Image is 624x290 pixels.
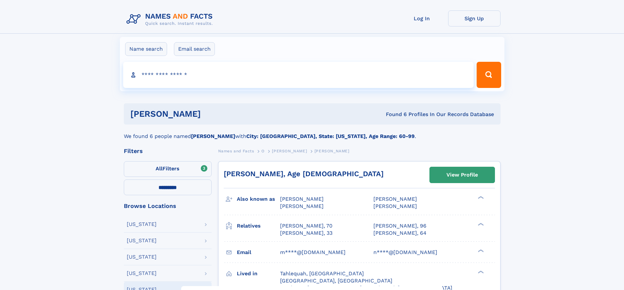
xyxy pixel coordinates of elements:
[127,254,157,260] div: [US_STATE]
[124,125,501,140] div: We found 6 people named with .
[314,149,350,153] span: [PERSON_NAME]
[237,220,280,231] h3: Relatives
[261,149,265,153] span: O
[130,110,293,118] h1: [PERSON_NAME]
[218,147,254,155] a: Names and Facts
[124,10,218,28] img: Logo Names and Facts
[476,196,484,200] div: ❯
[280,203,324,209] span: [PERSON_NAME]
[272,149,307,153] span: [PERSON_NAME]
[123,62,474,88] input: search input
[174,42,215,56] label: Email search
[396,10,448,26] a: Log In
[261,147,265,155] a: O
[373,230,426,237] a: [PERSON_NAME], 64
[446,167,478,182] div: View Profile
[127,271,157,276] div: [US_STATE]
[373,203,417,209] span: [PERSON_NAME]
[237,247,280,258] h3: Email
[156,165,162,172] span: All
[237,268,280,279] h3: Lived in
[224,170,384,178] a: [PERSON_NAME], Age [DEMOGRAPHIC_DATA]
[373,222,426,230] a: [PERSON_NAME], 96
[476,270,484,274] div: ❯
[476,248,484,253] div: ❯
[272,147,307,155] a: [PERSON_NAME]
[280,196,324,202] span: [PERSON_NAME]
[477,62,501,88] button: Search Button
[430,167,495,183] a: View Profile
[124,161,212,177] label: Filters
[191,133,235,139] b: [PERSON_NAME]
[280,278,392,284] span: [GEOGRAPHIC_DATA], [GEOGRAPHIC_DATA]
[476,222,484,226] div: ❯
[293,111,494,118] div: Found 6 Profiles In Our Records Database
[246,133,415,139] b: City: [GEOGRAPHIC_DATA], State: [US_STATE], Age Range: 60-99
[280,270,364,277] span: Tahlequah, [GEOGRAPHIC_DATA]
[237,194,280,205] h3: Also known as
[448,10,501,26] a: Sign Up
[280,230,332,237] a: [PERSON_NAME], 33
[125,42,167,56] label: Name search
[127,222,157,227] div: [US_STATE]
[124,148,212,154] div: Filters
[280,222,332,230] a: [PERSON_NAME], 70
[124,203,212,209] div: Browse Locations
[127,238,157,243] div: [US_STATE]
[373,196,417,202] span: [PERSON_NAME]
